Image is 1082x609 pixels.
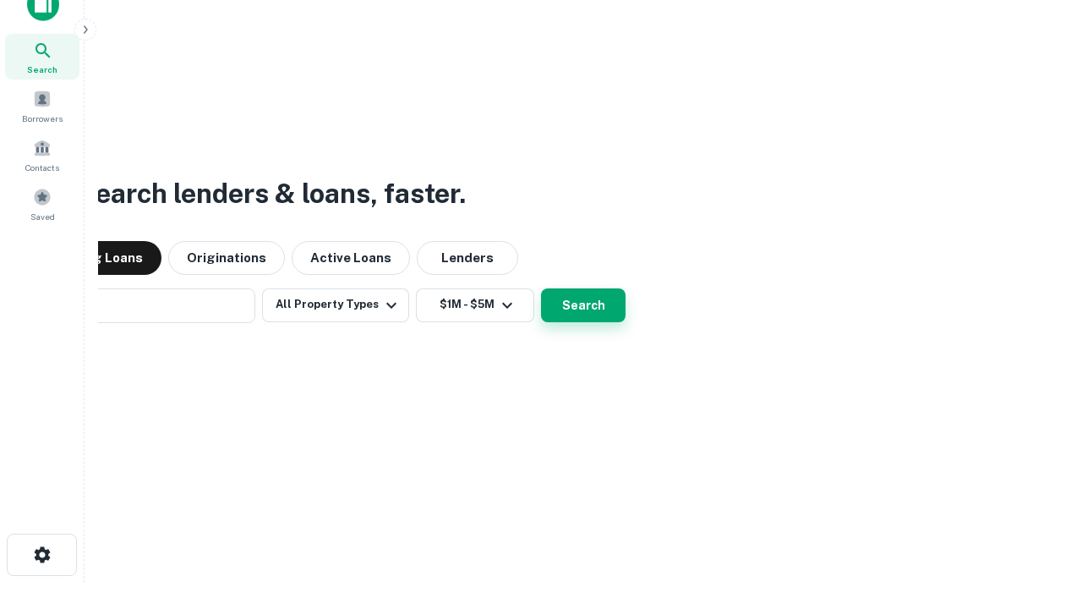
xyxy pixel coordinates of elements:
[262,288,409,322] button: All Property Types
[5,34,79,80] a: Search
[416,288,534,322] button: $1M - $5M
[168,241,285,275] button: Originations
[541,288,626,322] button: Search
[27,63,57,76] span: Search
[5,181,79,227] a: Saved
[77,173,466,214] h3: Search lenders & loans, faster.
[5,132,79,178] a: Contacts
[292,241,410,275] button: Active Loans
[25,161,59,174] span: Contacts
[417,241,518,275] button: Lenders
[30,210,55,223] span: Saved
[22,112,63,125] span: Borrowers
[997,474,1082,555] iframe: Chat Widget
[5,83,79,129] a: Borrowers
